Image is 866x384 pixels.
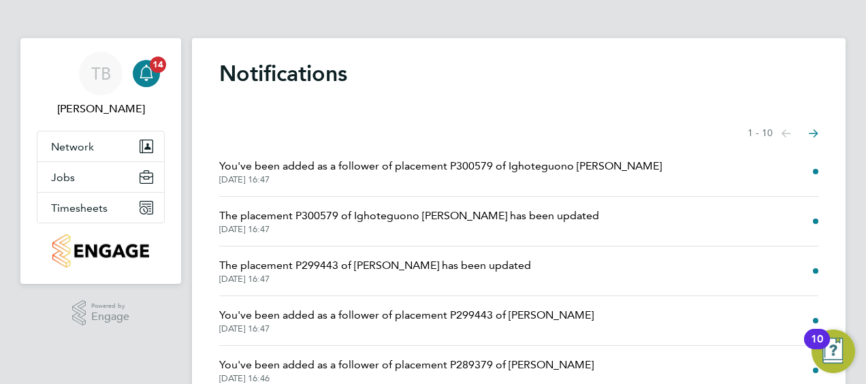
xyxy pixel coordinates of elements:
[219,274,531,285] span: [DATE] 16:47
[37,162,164,192] button: Jobs
[91,65,111,82] span: TB
[37,52,165,117] a: TB[PERSON_NAME]
[748,120,818,147] nav: Select page of notifications list
[91,311,129,323] span: Engage
[219,373,594,384] span: [DATE] 16:46
[51,140,94,153] span: Network
[219,307,594,334] a: You've been added as a follower of placement P299443 of [PERSON_NAME][DATE] 16:47
[219,158,662,174] span: You've been added as a follower of placement P300579 of Ighoteguono [PERSON_NAME]
[219,60,818,87] h1: Notifications
[219,174,662,185] span: [DATE] 16:47
[219,323,594,334] span: [DATE] 16:47
[37,234,165,268] a: Go to home page
[219,307,594,323] span: You've been added as a follower of placement P299443 of [PERSON_NAME]
[219,357,594,373] span: You've been added as a follower of placement P289379 of [PERSON_NAME]
[37,193,164,223] button: Timesheets
[219,224,599,235] span: [DATE] 16:47
[219,158,662,185] a: You've been added as a follower of placement P300579 of Ighoteguono [PERSON_NAME][DATE] 16:47
[51,202,108,214] span: Timesheets
[748,127,773,140] span: 1 - 10
[37,101,165,117] span: Tom Blunden
[72,300,130,326] a: Powered byEngage
[219,357,594,384] a: You've been added as a follower of placement P289379 of [PERSON_NAME][DATE] 16:46
[150,57,166,73] span: 14
[219,208,599,224] span: The placement P300579 of Ighoteguono [PERSON_NAME] has been updated
[219,208,599,235] a: The placement P300579 of Ighoteguono [PERSON_NAME] has been updated[DATE] 16:47
[812,330,855,373] button: Open Resource Center, 10 new notifications
[219,257,531,274] span: The placement P299443 of [PERSON_NAME] has been updated
[133,52,160,95] a: 14
[91,300,129,312] span: Powered by
[811,339,823,357] div: 10
[37,131,164,161] button: Network
[51,171,75,184] span: Jobs
[52,234,148,268] img: countryside-properties-logo-retina.png
[219,257,531,285] a: The placement P299443 of [PERSON_NAME] has been updated[DATE] 16:47
[20,38,181,284] nav: Main navigation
